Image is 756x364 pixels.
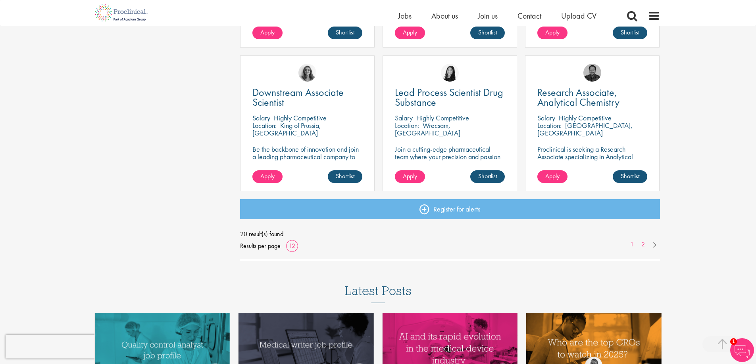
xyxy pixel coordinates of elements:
span: Apply [545,172,560,180]
span: Downstream Associate Scientist [252,86,344,109]
a: Apply [537,170,567,183]
a: Contact [517,11,541,21]
span: Salary [252,113,270,122]
p: Highly Competitive [274,113,327,122]
span: 1 [730,338,737,345]
img: Mike Raletz [583,64,601,82]
a: Upload CV [561,11,596,21]
a: Apply [395,170,425,183]
p: Be the backbone of innovation and join a leading pharmaceutical company to help keep life-changin... [252,145,362,175]
p: Proclinical is seeking a Research Associate specializing in Analytical Chemistry for a contract r... [537,145,647,183]
span: Salary [395,113,413,122]
a: Apply [537,27,567,39]
span: Salary [537,113,555,122]
a: Downstream Associate Scientist [252,88,362,107]
img: Jackie Cerchio [298,64,316,82]
span: Location: [537,121,562,130]
p: King of Prussia, [GEOGRAPHIC_DATA] [252,121,321,137]
span: Apply [403,28,417,36]
a: Register for alerts [240,199,660,219]
a: Apply [252,170,283,183]
a: 12 [286,242,298,250]
a: Apply [395,27,425,39]
span: Apply [260,172,275,180]
h3: Latest Posts [345,284,412,303]
p: [GEOGRAPHIC_DATA], [GEOGRAPHIC_DATA] [537,121,633,137]
span: Results per page [240,240,281,252]
span: 20 result(s) found [240,228,660,240]
p: Join a cutting-edge pharmaceutical team where your precision and passion for quality will help sh... [395,145,505,175]
a: Shortlist [328,27,362,39]
img: Chatbot [730,338,754,362]
a: Lead Process Scientist Drug Substance [395,88,505,107]
p: Highly Competitive [559,113,612,122]
a: About us [431,11,458,21]
a: Shortlist [613,170,647,183]
a: Jobs [398,11,412,21]
a: 2 [637,240,649,249]
span: Apply [403,172,417,180]
p: Wrecsam, [GEOGRAPHIC_DATA] [395,121,460,137]
a: 1 [626,240,638,249]
a: Apply [252,27,283,39]
a: Research Associate, Analytical Chemistry [537,88,647,107]
a: Join us [478,11,498,21]
span: Lead Process Scientist Drug Substance [395,86,503,109]
a: Shortlist [470,27,505,39]
span: Location: [395,121,419,130]
span: Research Associate, Analytical Chemistry [537,86,619,109]
span: Location: [252,121,277,130]
img: Numhom Sudsok [441,64,459,82]
span: Apply [545,28,560,36]
p: Highly Competitive [416,113,469,122]
a: Shortlist [470,170,505,183]
a: Shortlist [613,27,647,39]
a: Shortlist [328,170,362,183]
span: Apply [260,28,275,36]
iframe: reCAPTCHA [6,335,107,358]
